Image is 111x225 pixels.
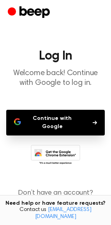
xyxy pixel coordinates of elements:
[6,110,105,135] button: Continue with Google
[5,207,106,220] span: Contact us
[6,50,105,62] h1: Log In
[6,188,105,209] p: Don’t have an account?
[6,69,105,88] p: Welcome back! Continue with Google to log in.
[8,5,52,20] a: Beep
[35,207,92,220] a: [EMAIL_ADDRESS][DOMAIN_NAME]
